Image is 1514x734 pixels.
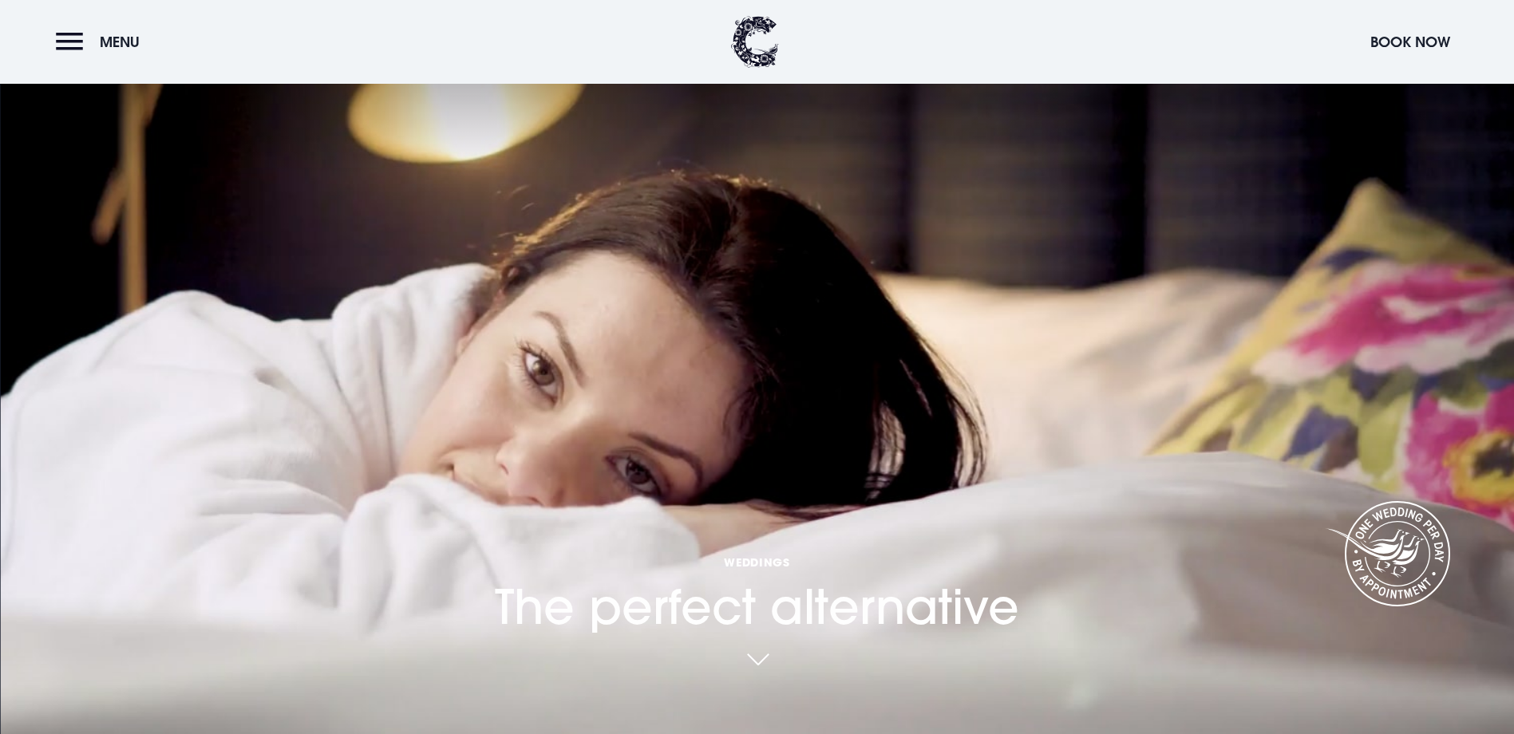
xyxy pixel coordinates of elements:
[495,464,1019,635] h1: The perfect alternative
[100,33,140,51] span: Menu
[495,554,1019,570] span: Weddings
[56,25,148,59] button: Menu
[731,16,779,68] img: Clandeboye Lodge
[1362,25,1458,59] button: Book Now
